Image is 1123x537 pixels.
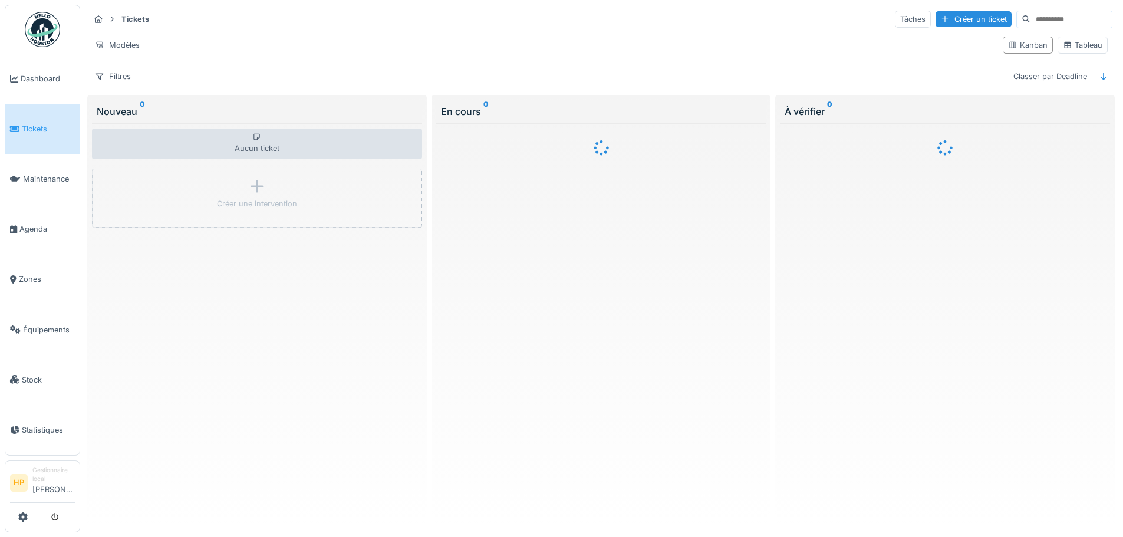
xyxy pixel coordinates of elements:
a: Agenda [5,204,80,254]
a: Zones [5,255,80,305]
a: Stock [5,355,80,405]
span: Équipements [23,324,75,335]
sup: 0 [483,104,489,118]
div: Gestionnaire local [32,466,75,484]
div: Créer une intervention [217,198,297,209]
strong: Tickets [117,14,154,25]
span: Dashboard [21,73,75,84]
span: Stock [22,374,75,386]
div: Filtres [90,68,136,85]
span: Maintenance [23,173,75,185]
img: Badge_color-CXgf-gQk.svg [25,12,60,47]
a: Équipements [5,305,80,355]
div: Modèles [90,37,145,54]
a: Maintenance [5,154,80,204]
div: Tâches [895,11,931,28]
div: Créer un ticket [936,11,1012,27]
a: Statistiques [5,405,80,455]
div: Tableau [1063,39,1102,51]
a: Tickets [5,104,80,154]
sup: 0 [827,104,832,118]
span: Zones [19,274,75,285]
span: Agenda [19,223,75,235]
div: Classer par Deadline [1008,68,1092,85]
li: [PERSON_NAME] [32,466,75,500]
a: HP Gestionnaire local[PERSON_NAME] [10,466,75,503]
div: Aucun ticket [92,129,422,159]
a: Dashboard [5,54,80,104]
li: HP [10,474,28,492]
div: Nouveau [97,104,417,118]
div: Kanban [1008,39,1048,51]
sup: 0 [140,104,145,118]
span: Tickets [22,123,75,134]
div: À vérifier [785,104,1105,118]
span: Statistiques [22,424,75,436]
div: En cours [441,104,762,118]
